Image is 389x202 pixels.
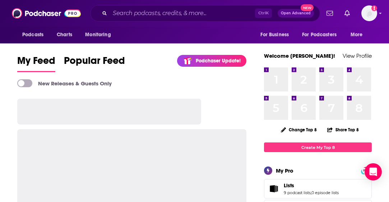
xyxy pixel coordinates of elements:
[85,30,111,40] span: Monitoring
[276,167,293,174] div: My Pro
[17,55,55,72] a: My Feed
[64,55,125,72] a: Popular Feed
[342,7,353,19] a: Show notifications dropdown
[346,28,372,42] button: open menu
[361,5,377,21] img: User Profile
[362,168,371,173] a: PRO
[22,30,43,40] span: Podcasts
[277,125,321,134] button: Change Top 8
[264,179,372,198] span: Lists
[196,58,241,64] p: Podchaser Update!
[267,184,281,194] a: Lists
[371,5,377,11] svg: Add a profile image
[361,5,377,21] span: Logged in as dmessina
[281,11,311,15] span: Open Advanced
[64,55,125,71] span: Popular Feed
[284,182,294,189] span: Lists
[17,28,53,42] button: open menu
[311,190,311,195] span: ,
[324,7,336,19] a: Show notifications dropdown
[327,123,359,137] button: Share Top 8
[90,5,320,22] div: Search podcasts, credits, & more...
[264,142,372,152] a: Create My Top 8
[57,30,72,40] span: Charts
[365,163,382,180] div: Open Intercom Messenger
[255,9,272,18] span: Ctrl K
[284,190,311,195] a: 9 podcast lists
[301,4,314,11] span: New
[278,9,314,18] button: Open AdvancedNew
[12,6,81,20] img: Podchaser - Follow, Share and Rate Podcasts
[351,30,363,40] span: More
[52,28,77,42] a: Charts
[255,28,298,42] button: open menu
[80,28,120,42] button: open menu
[264,52,335,59] a: Welcome [PERSON_NAME]!
[361,5,377,21] button: Show profile menu
[17,79,112,87] a: New Releases & Guests Only
[284,182,339,189] a: Lists
[297,28,347,42] button: open menu
[17,55,55,71] span: My Feed
[260,30,289,40] span: For Business
[110,8,255,19] input: Search podcasts, credits, & more...
[302,30,337,40] span: For Podcasters
[343,52,372,59] a: View Profile
[311,190,339,195] a: 0 episode lists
